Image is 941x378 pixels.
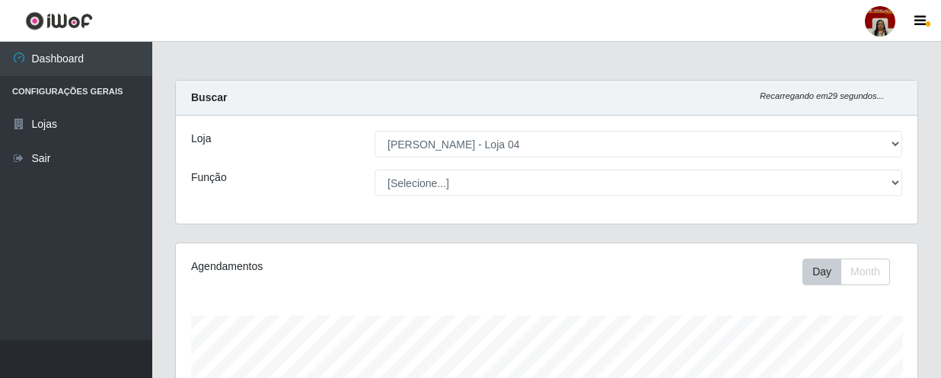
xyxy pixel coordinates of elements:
div: First group [802,259,890,285]
div: Agendamentos [191,259,474,275]
img: CoreUI Logo [25,11,93,30]
i: Recarregando em 29 segundos... [760,91,884,100]
strong: Buscar [191,91,227,103]
label: Função [191,170,227,186]
label: Loja [191,131,211,147]
button: Day [802,259,841,285]
div: Toolbar with button groups [802,259,902,285]
button: Month [841,259,890,285]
